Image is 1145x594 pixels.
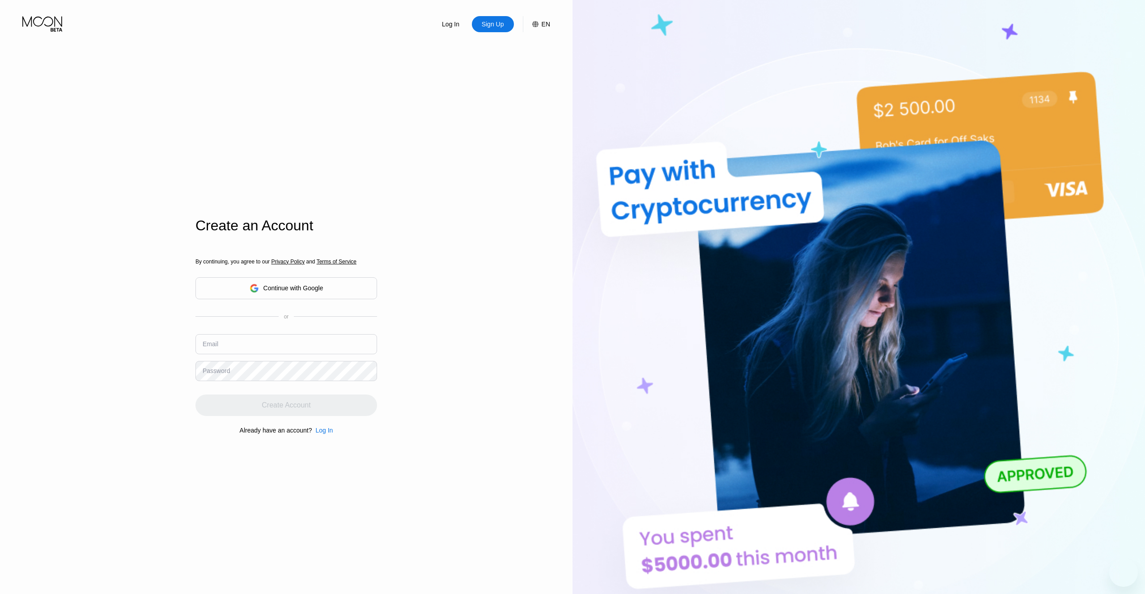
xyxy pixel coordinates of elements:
div: or [284,314,289,320]
div: Log In [315,427,333,434]
div: Email [203,340,218,348]
div: Continue with Google [195,277,377,299]
div: By continuing, you agree to our [195,259,377,265]
iframe: Button to launch messaging window [1109,558,1138,587]
div: Log In [312,427,333,434]
div: Password [203,367,230,374]
div: Sign Up [472,16,514,32]
div: Create an Account [195,217,377,234]
div: Log In [441,20,460,29]
div: Continue with Google [263,284,323,292]
div: EN [523,16,550,32]
div: EN [542,21,550,28]
span: and [305,259,317,265]
div: Sign Up [481,20,505,29]
span: Privacy Policy [271,259,305,265]
span: Terms of Service [317,259,356,265]
div: Already have an account? [240,427,312,434]
div: Log In [430,16,472,32]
